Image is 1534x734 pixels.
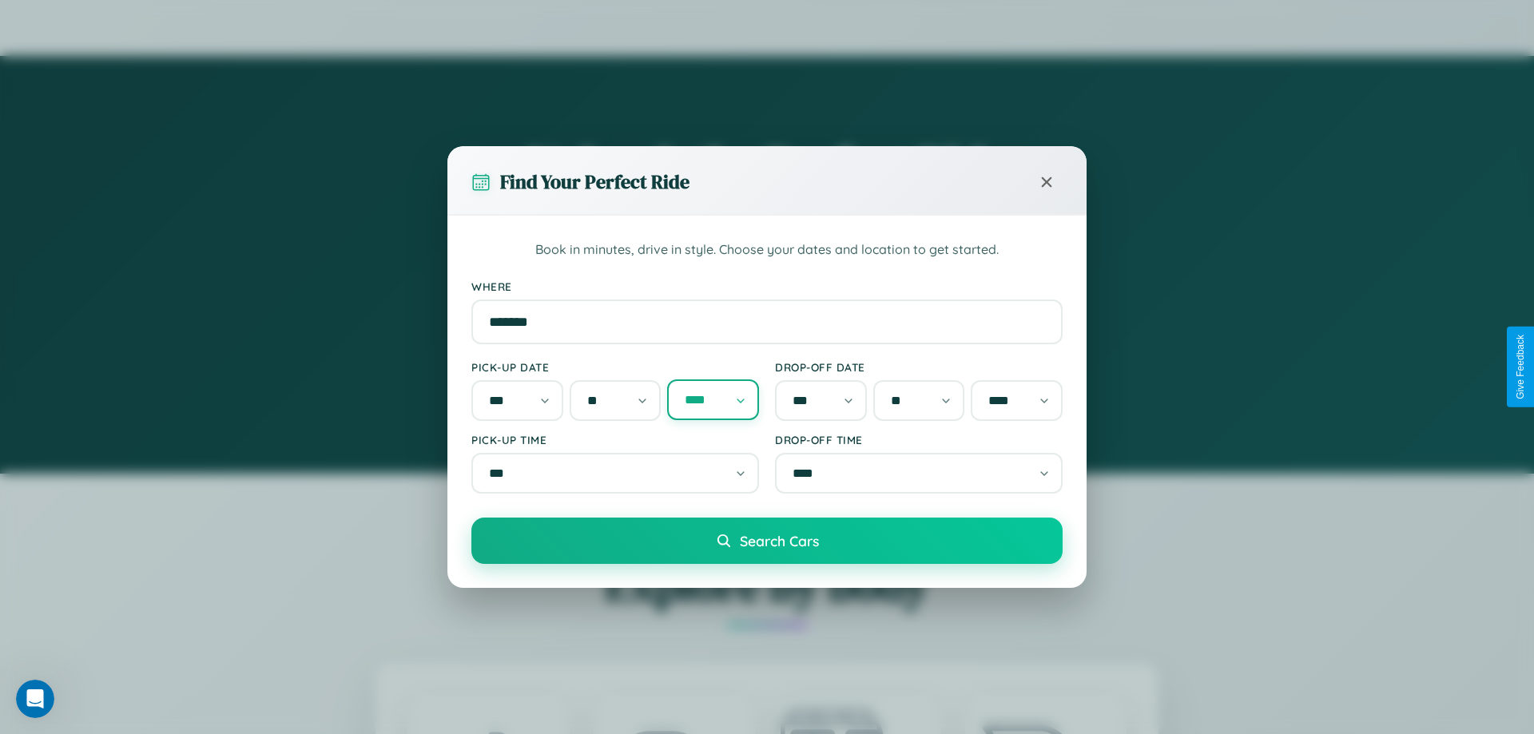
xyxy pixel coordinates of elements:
p: Book in minutes, drive in style. Choose your dates and location to get started. [471,240,1063,260]
span: Search Cars [740,532,819,550]
h3: Find Your Perfect Ride [500,169,690,195]
button: Search Cars [471,518,1063,564]
label: Drop-off Time [775,433,1063,446]
label: Where [471,280,1063,293]
label: Pick-up Date [471,360,759,374]
label: Pick-up Time [471,433,759,446]
label: Drop-off Date [775,360,1063,374]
